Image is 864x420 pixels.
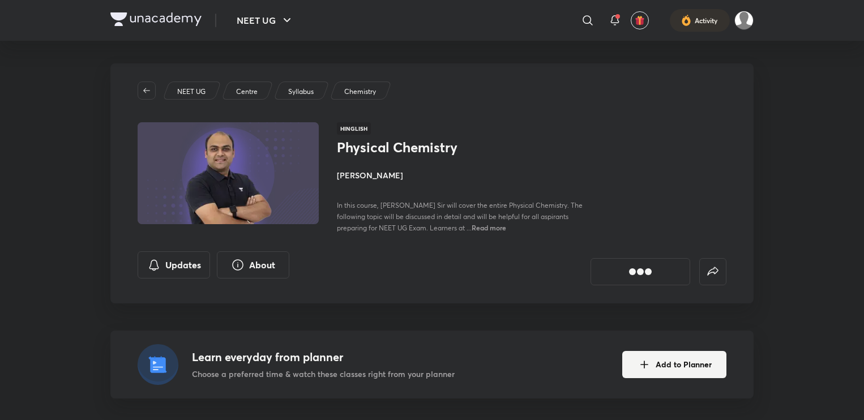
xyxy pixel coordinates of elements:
[343,87,378,97] a: Chemistry
[234,87,260,97] a: Centre
[734,11,754,30] img: Aman raj
[337,169,591,181] h4: [PERSON_NAME]
[192,349,455,366] h4: Learn everyday from planner
[635,15,645,25] img: avatar
[337,139,522,156] h1: Physical Chemistry
[138,251,210,278] button: Updates
[136,121,320,225] img: Thumbnail
[472,223,506,232] span: Read more
[699,258,726,285] button: false
[110,12,202,26] img: Company Logo
[286,87,316,97] a: Syllabus
[236,87,258,97] p: Centre
[344,87,376,97] p: Chemistry
[288,87,314,97] p: Syllabus
[176,87,208,97] a: NEET UG
[177,87,206,97] p: NEET UG
[681,14,691,27] img: activity
[337,201,583,232] span: In this course, [PERSON_NAME] Sir will cover the entire Physical Chemistry. The following topic w...
[622,351,726,378] button: Add to Planner
[337,122,371,135] span: Hinglish
[192,368,455,380] p: Choose a preferred time & watch these classes right from your planner
[230,9,301,32] button: NEET UG
[631,11,649,29] button: avatar
[217,251,289,278] button: About
[110,12,202,29] a: Company Logo
[591,258,690,285] button: [object Object]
